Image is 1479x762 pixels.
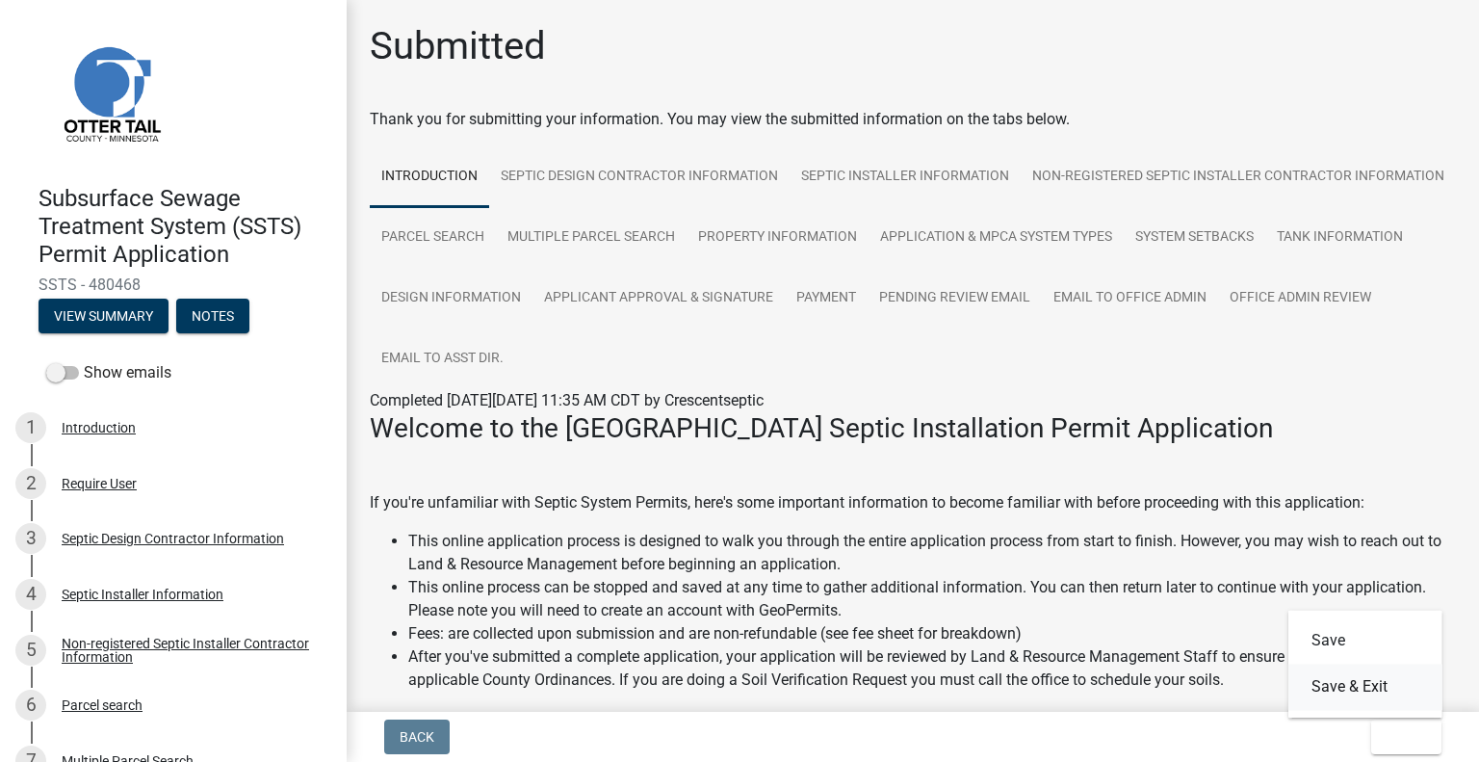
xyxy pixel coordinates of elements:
span: Exit [1387,729,1414,745]
a: Introduction [370,146,489,208]
h3: Welcome to the [GEOGRAPHIC_DATA] Septic Installation Permit Application [370,412,1456,445]
li: This online process can be stopped and saved at any time to gather additional information. You ca... [408,576,1456,622]
div: Exit [1288,610,1442,718]
a: Applicant Approval & Signature [532,268,785,329]
a: Office Admin Review [1218,268,1383,329]
div: 6 [15,690,46,721]
button: Save & Exit [1288,664,1442,710]
h1: Submitted [370,23,546,69]
h4: Subsurface Sewage Treatment System (SSTS) Permit Application [39,185,331,268]
li: Fees: are collected upon submission and are non-refundable (see fee sheet for breakdown) [408,622,1456,645]
button: Back [384,720,450,754]
a: Property Information [687,207,869,269]
a: Application & MPCA System Types [869,207,1124,269]
a: Payment [785,268,868,329]
span: Completed [DATE][DATE] 11:35 AM CDT by Crescentseptic [370,391,764,409]
label: Show emails [46,361,171,384]
div: 5 [15,635,46,666]
div: 4 [15,579,46,610]
div: 3 [15,523,46,554]
div: Introduction [62,421,136,434]
div: Parcel search [62,698,143,712]
span: Back [400,729,434,745]
a: Septic Installer Information [790,146,1021,208]
a: Parcel search [370,207,496,269]
div: 1 [15,412,46,443]
a: System Setbacks [1124,207,1265,269]
li: After you've submitted a complete application, your application will be reviewed by Land & Resour... [408,645,1456,692]
div: Require User [62,477,137,490]
div: Thank you for submitting your information. You may view the submitted information on the tabs below. [370,108,1456,131]
a: Design Information [370,268,532,329]
wm-modal-confirm: Summary [39,310,169,326]
li: This online application process is designed to walk you through the entire application process fr... [408,530,1456,576]
a: Email to Asst Dir. [370,328,515,390]
button: Save [1288,617,1442,664]
a: Pending review Email [868,268,1042,329]
a: Multiple Parcel Search [496,207,687,269]
button: Notes [176,299,249,333]
div: Septic Design Contractor Information [62,532,284,545]
a: Email to Office Admin [1042,268,1218,329]
img: Otter Tail County, Minnesota [39,20,183,165]
a: Tank Information [1265,207,1414,269]
a: Non-registered Septic Installer Contractor Information [1021,146,1456,208]
div: Non-registered Septic Installer Contractor Information [62,637,316,664]
button: View Summary [39,299,169,333]
div: 2 [15,468,46,499]
p: If you're unfamiliar with Septic System Permits, here's some important information to become fami... [370,491,1456,514]
div: Septic Installer Information [62,588,223,601]
span: SSTS - 480468 [39,276,308,294]
wm-modal-confirm: Notes [176,310,249,326]
button: Exit [1371,720,1441,754]
a: Septic Design Contractor Information [489,146,790,208]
